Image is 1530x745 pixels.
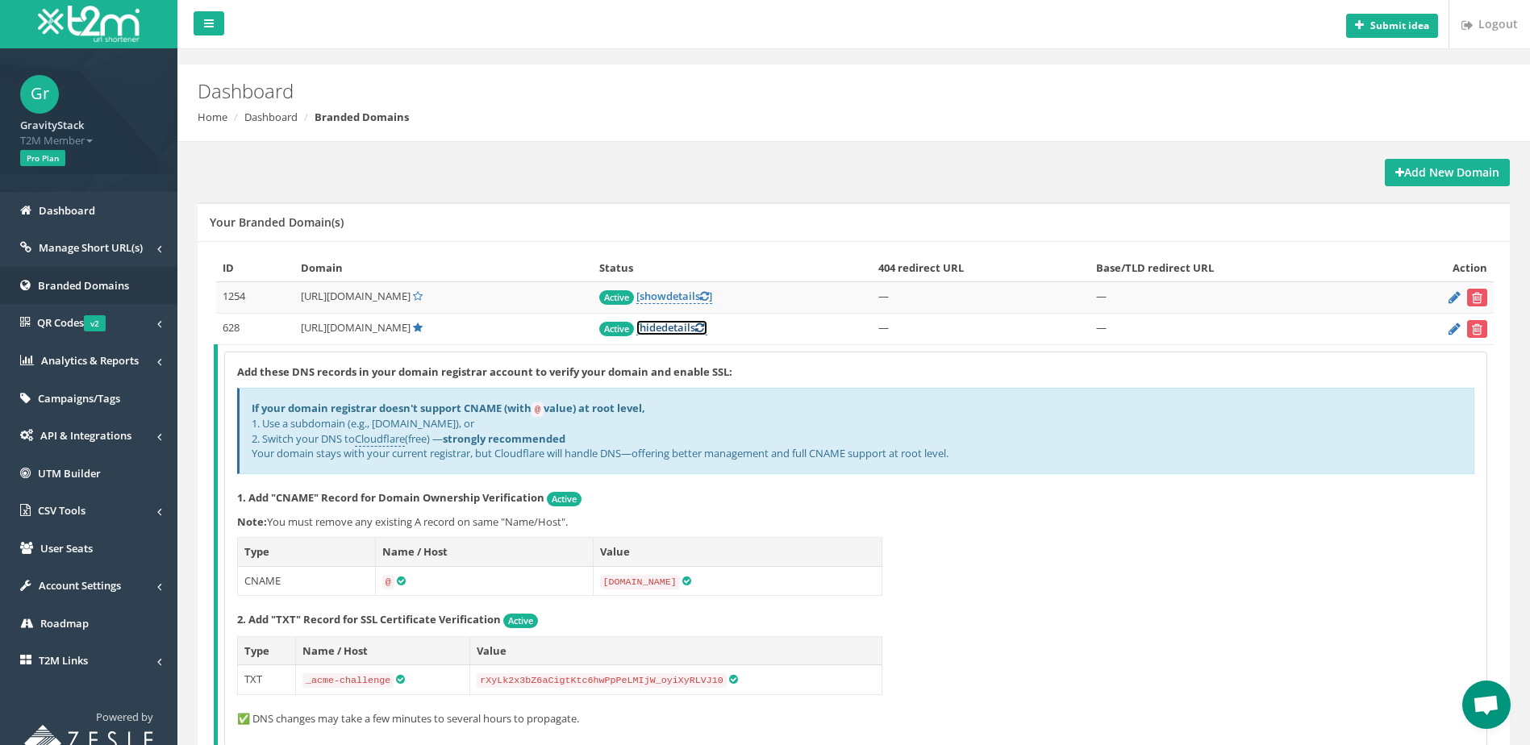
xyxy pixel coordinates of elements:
[40,428,131,443] span: API & Integrations
[1379,254,1494,282] th: Action
[301,289,411,303] span: [URL][DOMAIN_NAME]
[600,575,680,589] code: [DOMAIN_NAME]
[20,118,84,132] strong: GravityStack
[237,612,501,626] strong: 2. Add "TXT" Record for SSL Certificate Verification
[38,6,140,42] img: T2M
[1090,282,1379,314] td: —
[640,320,661,335] span: hide
[470,636,882,665] th: Value
[198,110,227,124] a: Home
[315,110,409,124] strong: Branded Domains
[636,289,712,304] a: [showdetails]
[872,282,1090,314] td: —
[40,541,93,556] span: User Seats
[38,503,85,518] span: CSV Tools
[39,203,95,218] span: Dashboard
[210,216,344,228] h5: Your Branded Domain(s)
[382,575,394,589] code: @
[252,401,645,415] b: If your domain registrar doesn't support CNAME (with value) at root level,
[237,711,1474,726] p: ✅ DNS changes may take a few minutes to several hours to propagate.
[599,322,634,336] span: Active
[593,254,872,282] th: Status
[1346,14,1438,38] button: Submit idea
[20,133,157,148] span: T2M Member
[238,636,296,665] th: Type
[237,364,732,379] strong: Add these DNS records in your domain registrar account to verify your domain and enable SSL:
[640,289,666,303] span: show
[198,81,1287,102] h2: Dashboard
[38,466,101,481] span: UTM Builder
[39,578,121,593] span: Account Settings
[84,315,106,331] span: v2
[532,402,544,417] code: @
[443,431,565,446] b: strongly recommended
[216,254,294,282] th: ID
[216,314,294,345] td: 628
[40,616,89,631] span: Roadmap
[1090,254,1379,282] th: Base/TLD redirect URL
[238,665,296,695] td: TXT
[237,490,544,505] strong: 1. Add "CNAME" Record for Domain Ownership Verification
[1395,164,1499,180] strong: Add New Domain
[20,114,157,148] a: GravityStack T2M Member
[503,614,538,628] span: Active
[238,566,376,596] td: CNAME
[38,391,120,406] span: Campaigns/Tags
[1090,314,1379,345] td: —
[477,673,727,688] code: rXyLk2x3bZ6aCigtKtc6hwPpPeLMIjW_oyiXyRLVJ10
[237,514,1474,530] p: You must remove any existing A record on same "Name/Host".
[96,710,153,724] span: Powered by
[1462,680,1511,729] a: Open chat
[39,653,88,668] span: T2M Links
[413,289,423,303] a: Set Default
[1385,159,1510,186] a: Add New Domain
[302,673,394,688] code: _acme-challenge
[375,538,593,567] th: Name / Host
[1370,19,1429,32] b: Submit idea
[295,636,469,665] th: Name / Host
[355,431,405,447] a: Cloudflare
[20,150,65,166] span: Pro Plan
[238,538,376,567] th: Type
[301,320,411,335] span: [URL][DOMAIN_NAME]
[39,240,143,255] span: Manage Short URL(s)
[37,315,106,330] span: QR Codes
[237,388,1474,474] div: 1. Use a subdomain (e.g., [DOMAIN_NAME]), or 2. Switch your DNS to (free) — Your domain stays wit...
[872,314,1090,345] td: —
[38,278,129,293] span: Branded Domains
[872,254,1090,282] th: 404 redirect URL
[413,320,423,335] a: Default
[593,538,882,567] th: Value
[294,254,593,282] th: Domain
[216,282,294,314] td: 1254
[20,75,59,114] span: Gr
[244,110,298,124] a: Dashboard
[636,320,707,335] a: [hidedetails]
[547,492,582,506] span: Active
[41,353,139,368] span: Analytics & Reports
[237,514,267,529] b: Note:
[599,290,634,305] span: Active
